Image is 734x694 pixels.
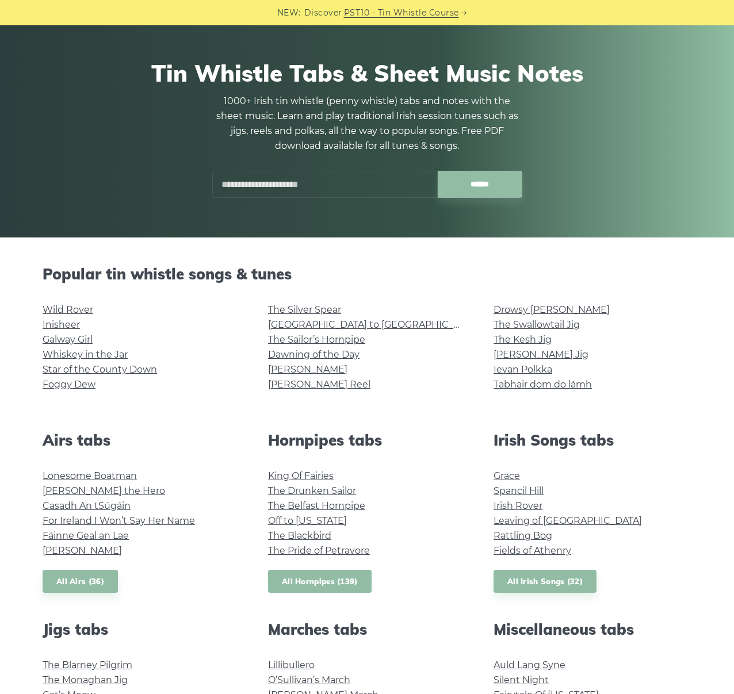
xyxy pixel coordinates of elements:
h2: Miscellaneous tabs [494,620,691,638]
h2: Marches tabs [268,620,466,638]
a: The Blackbird [268,530,331,541]
h2: Airs tabs [43,431,240,449]
a: King Of Fairies [268,470,334,481]
a: Off to [US_STATE] [268,515,347,526]
a: Irish Rover [494,500,542,511]
a: Leaving of [GEOGRAPHIC_DATA] [494,515,642,526]
a: Foggy Dew [43,379,95,390]
span: NEW: [277,6,301,20]
a: The Sailor’s Hornpipe [268,334,365,345]
a: For Ireland I Won’t Say Her Name [43,515,195,526]
a: [PERSON_NAME] [43,545,122,556]
a: The Pride of Petravore [268,545,370,556]
h2: Popular tin whistle songs & tunes [43,265,691,283]
p: 1000+ Irish tin whistle (penny whistle) tabs and notes with the sheet music. Learn and play tradi... [212,94,522,154]
a: O’Sullivan’s March [268,674,350,685]
a: The Silver Spear [268,304,341,315]
h2: Irish Songs tabs [494,431,691,449]
a: The Belfast Hornpipe [268,500,365,511]
a: Silent Night [494,674,549,685]
a: PST10 - Tin Whistle Course [344,6,459,20]
h2: Hornpipes tabs [268,431,466,449]
a: Dawning of the Day [268,349,360,360]
a: Lonesome Boatman [43,470,137,481]
a: Drowsy [PERSON_NAME] [494,304,610,315]
a: Rattling Bog [494,530,552,541]
a: Auld Lang Syne [494,660,565,670]
a: The Drunken Sailor [268,485,356,496]
a: [PERSON_NAME] Reel [268,379,370,390]
a: [PERSON_NAME] [268,364,347,375]
span: Discover [304,6,342,20]
a: All Irish Songs (32) [494,570,597,593]
a: Fáinne Geal an Lae [43,530,129,541]
a: The Kesh Jig [494,334,552,345]
a: Tabhair dom do lámh [494,379,592,390]
a: Fields of Athenry [494,545,571,556]
a: The Monaghan Jig [43,674,128,685]
a: All Airs (36) [43,570,118,593]
h1: Tin Whistle Tabs & Sheet Music Notes [43,59,691,87]
a: The Swallowtail Jig [494,319,580,330]
a: Grace [494,470,520,481]
a: Spancil Hill [494,485,544,496]
a: Casadh An tSúgáin [43,500,131,511]
a: Whiskey in the Jar [43,349,128,360]
a: Wild Rover [43,304,93,315]
a: Lillibullero [268,660,315,670]
a: [GEOGRAPHIC_DATA] to [GEOGRAPHIC_DATA] [268,319,480,330]
h2: Jigs tabs [43,620,240,638]
a: All Hornpipes (139) [268,570,372,593]
a: [PERSON_NAME] Jig [494,349,588,360]
a: The Blarney Pilgrim [43,660,132,670]
a: Ievan Polkka [494,364,552,375]
a: Inisheer [43,319,80,330]
a: Galway Girl [43,334,93,345]
a: Star of the County Down [43,364,157,375]
a: [PERSON_NAME] the Hero [43,485,165,496]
